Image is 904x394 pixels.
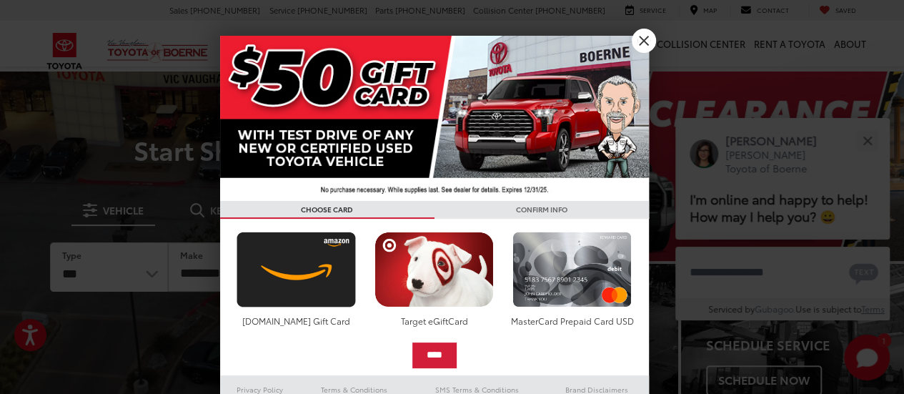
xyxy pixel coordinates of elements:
[509,315,635,327] div: MasterCard Prepaid Card USD
[233,232,359,307] img: amazoncard.png
[371,315,497,327] div: Target eGiftCard
[509,232,635,307] img: mastercard.png
[233,315,359,327] div: [DOMAIN_NAME] Gift Card
[220,201,434,219] h3: CHOOSE CARD
[220,36,649,201] img: 42635_top_851395.jpg
[434,201,649,219] h3: CONFIRM INFO
[371,232,497,307] img: targetcard.png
